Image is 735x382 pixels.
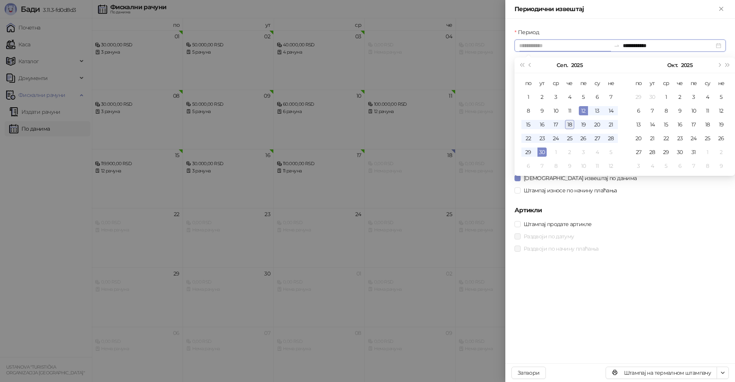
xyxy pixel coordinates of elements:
td: 2025-11-06 [673,159,687,173]
th: по [632,76,645,90]
div: 16 [537,120,547,129]
td: 2025-10-19 [714,118,728,131]
td: 2025-09-08 [521,104,535,118]
th: ср [659,76,673,90]
th: по [521,76,535,90]
th: не [604,76,618,90]
div: 11 [565,106,574,115]
div: 29 [661,148,671,157]
td: 2025-10-13 [632,118,645,131]
th: пе [687,76,701,90]
td: 2025-09-07 [604,90,618,104]
button: Следећи месец (PageDown) [715,57,723,73]
div: 7 [537,161,547,171]
div: 29 [524,148,533,157]
td: 2025-10-17 [687,118,701,131]
td: 2025-09-06 [590,90,604,104]
div: 14 [648,120,657,129]
div: 3 [579,148,588,157]
td: 2025-10-05 [604,145,618,159]
td: 2025-10-09 [563,159,577,173]
div: 10 [689,106,698,115]
button: Претходни месец (PageUp) [526,57,534,73]
td: 2025-09-30 [535,145,549,159]
div: 5 [661,161,671,171]
div: 1 [524,92,533,102]
div: 16 [675,120,684,129]
div: 30 [648,92,657,102]
div: 21 [606,120,616,129]
td: 2025-09-05 [577,90,590,104]
th: ср [549,76,563,90]
div: 15 [524,120,533,129]
td: 2025-10-25 [701,131,714,145]
th: не [714,76,728,90]
td: 2025-10-14 [645,118,659,131]
td: 2025-10-01 [659,90,673,104]
td: 2025-09-17 [549,118,563,131]
td: 2025-10-02 [673,90,687,104]
th: че [673,76,687,90]
td: 2025-10-04 [590,145,604,159]
td: 2025-09-18 [563,118,577,131]
div: 15 [661,120,671,129]
td: 2025-11-08 [701,159,714,173]
button: Изабери месец [557,57,568,73]
h5: Артикли [514,206,726,215]
div: 25 [565,134,574,143]
td: 2025-09-24 [549,131,563,145]
div: 6 [524,161,533,171]
span: to [614,43,620,49]
button: Изабери годину [571,57,583,73]
td: 2025-10-15 [659,118,673,131]
div: 28 [648,148,657,157]
td: 2025-10-06 [521,159,535,173]
button: Изабери годину [681,57,693,73]
button: Изабери месец [667,57,678,73]
td: 2025-10-10 [577,159,590,173]
div: 26 [579,134,588,143]
td: 2025-10-16 [673,118,687,131]
td: 2025-11-03 [632,159,645,173]
td: 2025-10-12 [604,159,618,173]
th: ут [645,76,659,90]
div: 5 [579,92,588,102]
div: 7 [648,106,657,115]
div: 2 [675,92,684,102]
td: 2025-10-08 [659,104,673,118]
td: 2025-10-01 [549,145,563,159]
div: 11 [593,161,602,171]
td: 2025-11-05 [659,159,673,173]
td: 2025-09-01 [521,90,535,104]
td: 2025-10-26 [714,131,728,145]
div: 25 [703,134,712,143]
div: 3 [551,92,560,102]
td: 2025-10-24 [687,131,701,145]
td: 2025-11-02 [714,145,728,159]
div: 5 [717,92,726,102]
td: 2025-10-07 [535,159,549,173]
div: 21 [648,134,657,143]
div: 1 [551,148,560,157]
td: 2025-09-30 [645,90,659,104]
div: 8 [661,106,671,115]
div: 31 [689,148,698,157]
div: 3 [634,161,643,171]
td: 2025-10-22 [659,131,673,145]
span: Раздвоји по датуму [521,232,577,241]
div: 8 [524,106,533,115]
div: 23 [537,134,547,143]
td: 2025-09-28 [604,131,618,145]
div: 26 [717,134,726,143]
div: 6 [675,161,684,171]
td: 2025-09-23 [535,131,549,145]
div: 20 [593,120,602,129]
div: 2 [537,92,547,102]
div: 27 [593,134,602,143]
button: Close [717,5,726,14]
span: Штампај продате артикле [521,220,595,228]
td: 2025-09-20 [590,118,604,131]
td: 2025-10-29 [659,145,673,159]
td: 2025-10-23 [673,131,687,145]
td: 2025-10-03 [577,145,590,159]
